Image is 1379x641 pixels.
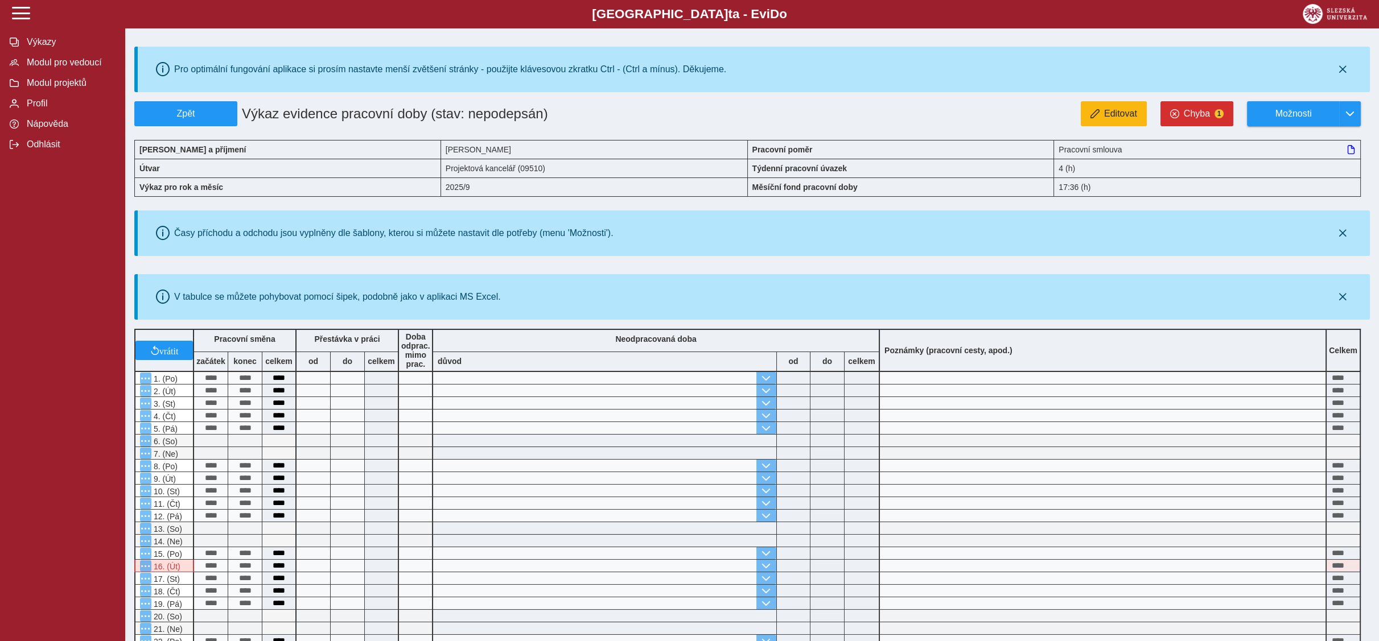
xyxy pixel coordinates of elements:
[845,357,879,366] b: celkem
[1215,109,1224,118] span: 1
[140,423,151,434] button: Menu
[151,487,180,496] span: 10. (St)
[752,145,813,154] b: Pracovní poměr
[151,562,180,571] span: 16. (Út)
[23,139,116,150] span: Odhlásit
[140,560,151,572] button: Menu
[151,374,178,383] span: 1. (Po)
[151,612,182,621] span: 20. (So)
[140,398,151,409] button: Menu
[728,7,732,21] span: t
[214,334,275,344] b: Pracovní směna
[194,357,228,366] b: začátek
[151,537,183,546] span: 14. (Ne)
[151,387,176,396] span: 2. (Út)
[1054,140,1361,159] div: Pracovní smlouva
[139,164,160,173] b: Útvar
[1081,101,1147,126] button: Editovat
[1104,109,1137,119] span: Editovat
[151,462,178,471] span: 8. (Po)
[140,435,151,446] button: Menu
[174,292,501,302] div: V tabulce se můžete pohybovat pomocí šipek, podobně jako v aplikaci MS Excel.
[140,548,151,559] button: Menu
[1257,109,1330,119] span: Možnosti
[1184,109,1210,119] span: Chyba
[140,385,151,396] button: Menu
[401,332,430,369] b: Doba odprac. mimo prac.
[1329,346,1357,355] b: Celkem
[365,357,398,366] b: celkem
[159,346,179,355] span: vrátit
[140,610,151,622] button: Menu
[262,357,295,366] b: celkem
[151,549,182,559] span: 15. (Po)
[810,357,844,366] b: do
[140,448,151,459] button: Menu
[174,64,726,75] div: Pro optimální fungování aplikace si prosím nastavte menší zvětšení stránky - použijte klávesovou ...
[441,177,748,197] div: 2025/9
[752,183,858,192] b: Měsíční fond pracovní doby
[297,357,330,366] b: od
[140,585,151,597] button: Menu
[134,101,237,126] button: Zpět
[151,399,175,408] span: 3. (St)
[140,573,151,584] button: Menu
[151,449,178,458] span: 7. (Ne)
[140,410,151,421] button: Menu
[140,498,151,509] button: Menu
[140,510,151,522] button: Menu
[151,412,176,421] span: 4. (Čt)
[23,57,116,68] span: Modul pro vedoucí
[140,473,151,484] button: Menu
[135,341,193,360] button: vrátit
[1303,4,1367,24] img: logo_web_su.png
[140,373,151,384] button: Menu
[134,560,194,572] div: V systému Magion je vykázána dovolená!
[615,334,696,344] b: Neodpracovaná doba
[151,424,178,433] span: 5. (Pá)
[174,228,614,238] div: Časy příchodu a odchodu jsou vyplněny dle šablony, kterou si můžete nastavit dle potřeby (menu 'M...
[441,159,748,177] div: Projektová kancelář (09510)
[140,598,151,609] button: Menu
[151,625,183,634] span: 21. (Ne)
[23,98,116,109] span: Profil
[438,357,462,366] b: důvod
[151,574,180,584] span: 17. (St)
[880,346,1017,355] b: Poznámky (pracovní cesty, apod.)
[151,524,182,534] span: 13. (So)
[441,140,748,159] div: [PERSON_NAME]
[237,101,649,126] h1: Výkaz evidence pracovní doby (stav: nepodepsán)
[23,119,116,129] span: Nápověda
[140,523,151,534] button: Menu
[140,460,151,472] button: Menu
[151,512,182,521] span: 12. (Pá)
[151,474,176,483] span: 9. (Út)
[23,37,116,47] span: Výkazy
[139,109,232,119] span: Zpět
[151,499,180,508] span: 11. (Čt)
[140,623,151,634] button: Menu
[34,7,1345,22] b: [GEOGRAPHIC_DATA] a - Evi
[228,357,262,366] b: konec
[314,334,380,344] b: Přestávka v práci
[23,78,116,88] span: Modul projektů
[779,7,787,21] span: o
[752,164,847,173] b: Týdenní pracovní úvazek
[777,357,810,366] b: od
[151,437,178,446] span: 6. (So)
[151,587,180,596] span: 18. (Čt)
[1247,101,1339,126] button: Možnosti
[770,7,779,21] span: D
[140,485,151,497] button: Menu
[140,535,151,547] button: Menu
[1160,101,1233,126] button: Chyba1
[1054,159,1361,177] div: 4 (h)
[1054,177,1361,197] div: 17:36 (h)
[139,183,223,192] b: Výkaz pro rok a měsíc
[331,357,364,366] b: do
[151,599,182,609] span: 19. (Pá)
[139,145,246,154] b: [PERSON_NAME] a příjmení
